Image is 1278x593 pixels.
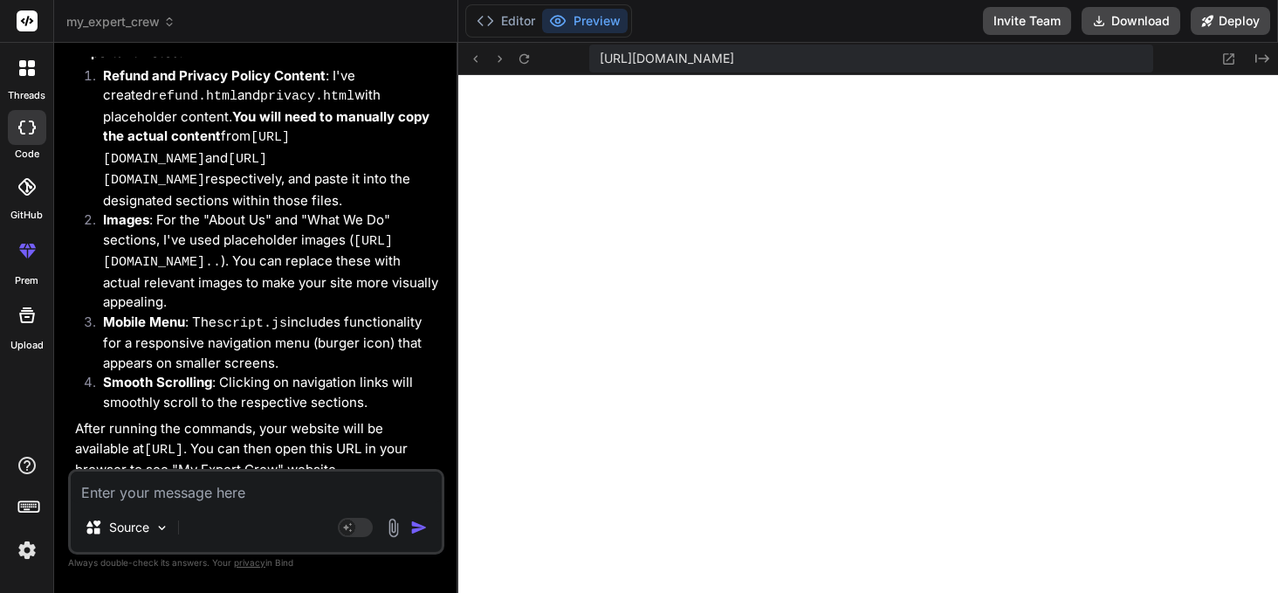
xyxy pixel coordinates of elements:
strong: Images [103,211,149,228]
p: After running the commands, your website will be available at . You can then open this URL in you... [75,419,441,480]
strong: Mobile Menu [103,314,185,330]
code: [URL] [144,443,183,458]
label: Upload [10,338,44,353]
label: prem [15,273,38,288]
strong: Refund and Privacy Policy Content [103,67,326,84]
label: code [15,147,39,162]
button: Editor [470,9,542,33]
span: my_expert_crew [66,13,175,31]
label: GitHub [10,208,43,223]
code: script.js [216,316,287,331]
p: Always double-check its answers. Your in Bind [68,555,444,571]
code: privacy.html [260,89,354,104]
img: Pick Models [155,521,169,535]
span: privacy [234,557,265,568]
label: threads [8,88,45,103]
button: Deploy [1191,7,1270,35]
code: [URL][DOMAIN_NAME] [103,130,290,167]
strong: Smooth Scrolling [103,374,212,390]
button: Download [1082,7,1180,35]
p: Source [109,519,149,536]
iframe: Preview [458,75,1278,593]
img: icon [410,519,428,536]
img: attachment [383,518,403,538]
span: [URL][DOMAIN_NAME] [600,50,734,67]
code: refund.html [151,89,237,104]
button: Preview [542,9,628,33]
img: settings [12,535,42,565]
li: : Clicking on navigation links will smoothly scroll to the respective sections. [89,373,441,412]
li: : For the "About Us" and "What We Do" sections, I've used placeholder images ( ). You can replace... [89,210,441,313]
li: : The includes functionality for a responsive navigation menu (burger icon) that appears on small... [89,313,441,374]
li: : I've created and with placeholder content. from and respectively, and paste it into the designa... [89,66,441,211]
button: Invite Team [983,7,1071,35]
strong: You will need to manually copy the actual content [103,108,429,145]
